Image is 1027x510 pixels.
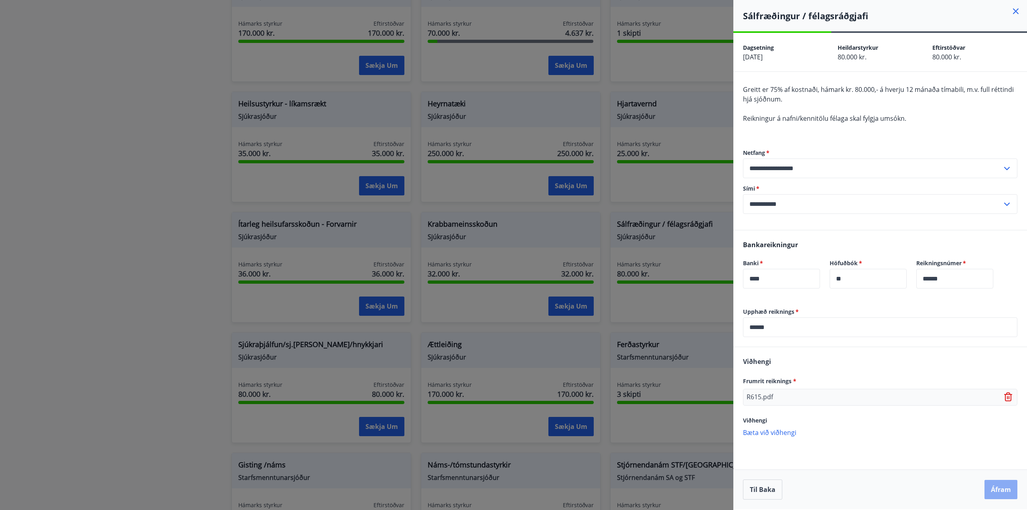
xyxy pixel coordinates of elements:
span: Dagsetning [743,44,774,51]
span: [DATE] [743,53,763,61]
button: Áfram [984,480,1017,499]
button: Til baka [743,480,782,500]
span: Reikningur á nafni/kennitölu félaga skal fylgja umsókn. [743,114,906,123]
span: Viðhengi [743,417,767,424]
label: Reikningsnúmer [916,259,993,267]
p: Bæta við viðhengi [743,428,1017,436]
span: Viðhengi [743,357,771,366]
h4: Sálfræðingur / félagsráðgjafi [743,10,1027,22]
span: Greitt er 75% af kostnaði, hámark kr. 80.000,- á hverju 12 mánaða tímabili, m.v. full réttindi hj... [743,85,1014,104]
label: Banki [743,259,820,267]
span: Eftirstöðvar [932,44,965,51]
span: 80.000 kr. [932,53,961,61]
span: Frumrit reiknings [743,377,796,385]
span: 80.000 kr. [838,53,867,61]
span: Bankareikningur [743,240,798,249]
div: Upphæð reiknings [743,317,1017,337]
label: Höfuðbók [830,259,907,267]
label: Netfang [743,149,1017,157]
span: Heildarstyrkur [838,44,878,51]
label: Upphæð reiknings [743,308,1017,316]
label: Sími [743,185,1017,193]
p: R615.pdf [747,392,773,402]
